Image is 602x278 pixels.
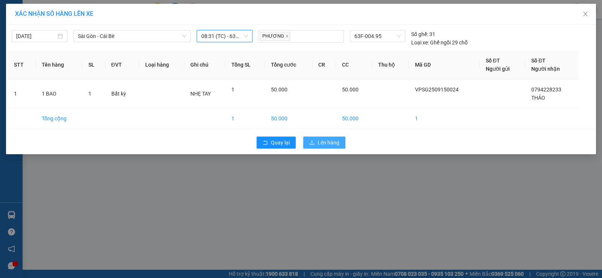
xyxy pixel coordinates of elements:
[303,137,345,149] button: uploadLên hàng
[225,108,265,129] td: 1
[139,50,184,79] th: Loại hàng
[105,50,139,79] th: ĐVT
[318,138,339,147] span: Lên hàng
[82,50,105,79] th: SL
[260,32,290,41] span: PHƯƠNG
[231,87,234,93] span: 1
[265,108,312,129] td: 50.000
[265,50,312,79] th: Tổng cước
[201,30,248,42] span: 08:31 (TC) - 63F-004.95
[78,30,186,42] span: Sài Gòn - Cái Bè
[105,79,139,108] td: Bất kỳ
[411,30,428,38] span: Số ghế:
[575,4,596,25] button: Close
[531,95,545,101] span: THẢO
[486,58,500,64] span: Số ĐT
[36,50,82,79] th: Tên hàng
[182,34,187,38] span: down
[486,66,510,72] span: Người gửi
[411,38,468,47] div: Ghế ngồi 29 chỗ
[263,140,268,146] span: rollback
[8,50,36,79] th: STT
[271,138,290,147] span: Quay lại
[16,32,56,40] input: 15/09/2025
[582,11,588,17] span: close
[409,108,480,129] td: 1
[531,87,561,93] span: 0794228233
[225,50,265,79] th: Tổng SL
[354,30,401,42] span: 63F-004.95
[271,87,287,93] span: 50.000
[190,91,211,97] span: NHẸ TAY
[531,66,560,72] span: Người nhận
[8,79,36,108] td: 1
[342,87,359,93] span: 50.000
[15,10,93,17] span: XÁC NHẬN SỐ HÀNG LÊN XE
[415,87,459,93] span: VPSG2509150024
[184,50,225,79] th: Ghi chú
[257,137,296,149] button: rollbackQuay lại
[372,50,409,79] th: Thu hộ
[309,140,315,146] span: upload
[411,30,435,38] div: 31
[531,58,546,64] span: Số ĐT
[285,34,289,38] span: close
[36,79,82,108] td: 1 BAO
[36,108,82,129] td: Tổng cộng
[336,50,372,79] th: CC
[409,50,480,79] th: Mã GD
[336,108,372,129] td: 50.000
[88,91,91,97] span: 1
[411,38,429,47] span: Loại xe:
[312,50,336,79] th: CR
